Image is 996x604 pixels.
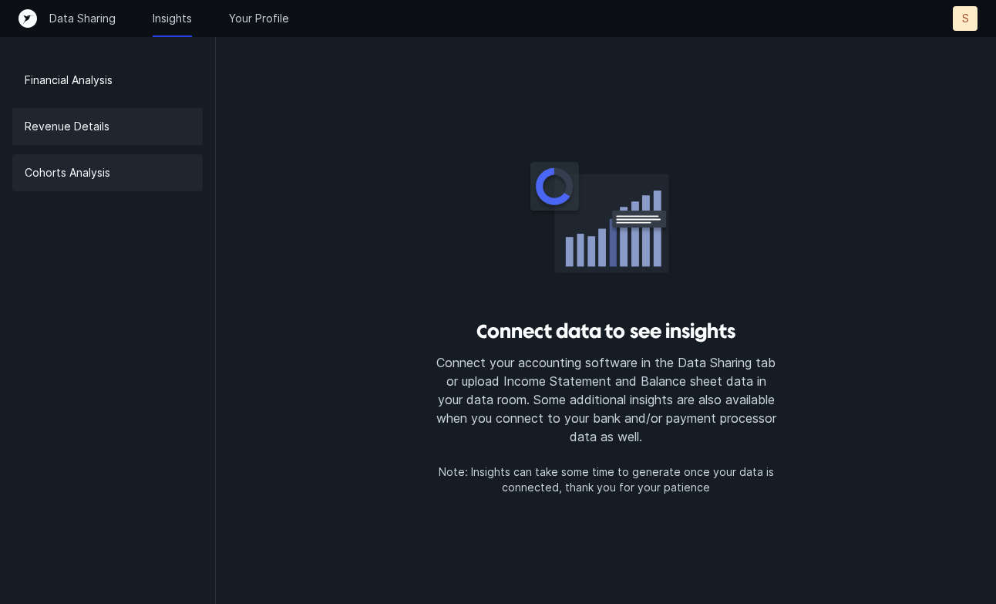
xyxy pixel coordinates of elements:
[25,117,109,136] p: Revenue Details
[153,11,192,26] a: Insights
[25,71,113,89] p: Financial Analysis
[12,108,203,145] a: Revenue Details
[433,353,779,446] p: Connect your accounting software in the Data Sharing tab or upload Income Statement and Balance s...
[229,11,289,26] a: Your Profile
[953,6,977,31] button: S
[49,11,116,26] a: Data Sharing
[12,154,203,191] a: Cohorts Analysis
[12,62,203,99] a: Financial Analysis
[962,11,969,26] p: S
[433,319,779,344] h3: Connect data to see insights
[433,464,779,495] p: Note: Insights can take some time to generate once your data is connected, thank you for your pat...
[25,164,110,182] p: Cohorts Analysis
